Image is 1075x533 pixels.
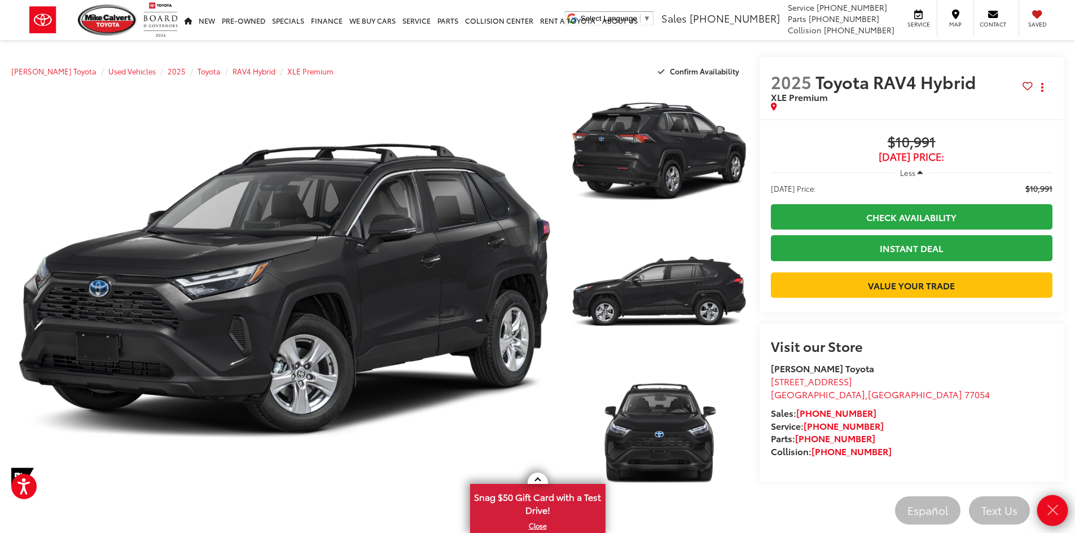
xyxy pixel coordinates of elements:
a: Toyota [198,66,221,76]
a: Expand Photo 2 [570,225,748,359]
span: XLE Premium [771,90,828,103]
a: [PERSON_NAME] Toyota [11,66,96,76]
span: [PHONE_NUMBER] [690,11,780,25]
span: Saved [1025,20,1050,28]
span: $10,991 [771,134,1052,151]
span: dropdown dots [1041,83,1043,92]
strong: Sales: [771,406,876,419]
strong: [PERSON_NAME] Toyota [771,362,874,375]
span: [GEOGRAPHIC_DATA] [771,387,865,400]
span: Map [943,20,968,28]
a: Instant Deal [771,235,1052,261]
span: Service [788,2,814,13]
a: 2025 [168,66,186,76]
a: [STREET_ADDRESS] [GEOGRAPHIC_DATA],[GEOGRAPHIC_DATA] 77054 [771,375,990,400]
span: 2025 [771,69,811,94]
span: ▼ [643,14,651,23]
span: Contact [980,20,1006,28]
strong: Collision: [771,444,892,457]
a: RAV4 Hybrid [232,66,275,76]
span: Service [906,20,931,28]
img: Mike Calvert Toyota [78,5,138,36]
span: Sales [661,11,687,25]
a: Value Your Trade [771,272,1052,298]
span: [DATE] Price: [771,183,816,194]
button: Actions [1033,77,1052,97]
span: Snag $50 Gift Card with a Test Drive! [471,485,604,519]
img: 2025 Toyota RAV4 Hybrid XLE Premium [568,363,749,500]
a: Check Availability [771,204,1052,230]
span: Toyota RAV4 Hybrid [815,69,980,94]
span: Confirm Availability [670,66,739,76]
button: Confirm Availability [652,61,748,81]
span: Parts [788,13,806,24]
a: Close [1037,495,1068,526]
strong: Service: [771,419,884,432]
h2: Visit our Store [771,338,1052,353]
span: [PHONE_NUMBER] [817,2,887,13]
span: , [771,387,990,400]
span: Collision [788,24,822,36]
a: Expand Photo 3 [570,365,748,499]
a: Used Vehicles [108,66,156,76]
img: 2025 Toyota RAV4 Hybrid XLE Premium [6,83,563,500]
img: 2025 Toyota RAV4 Hybrid XLE Premium [568,83,749,220]
span: Special [11,468,34,486]
iframe: Chat window [793,85,1075,491]
a: Expand Photo 1 [570,85,748,219]
strong: Parts: [771,431,875,444]
img: 2025 Toyota RAV4 Hybrid XLE Premium [568,223,749,360]
span: [PHONE_NUMBER] [809,13,879,24]
span: [DATE] Price: [771,151,1052,162]
span: [PHONE_NUMBER] [824,24,894,36]
a: XLE Premium [287,66,334,76]
a: Expand Photo 0 [11,85,558,498]
span: [STREET_ADDRESS] [771,375,852,387]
